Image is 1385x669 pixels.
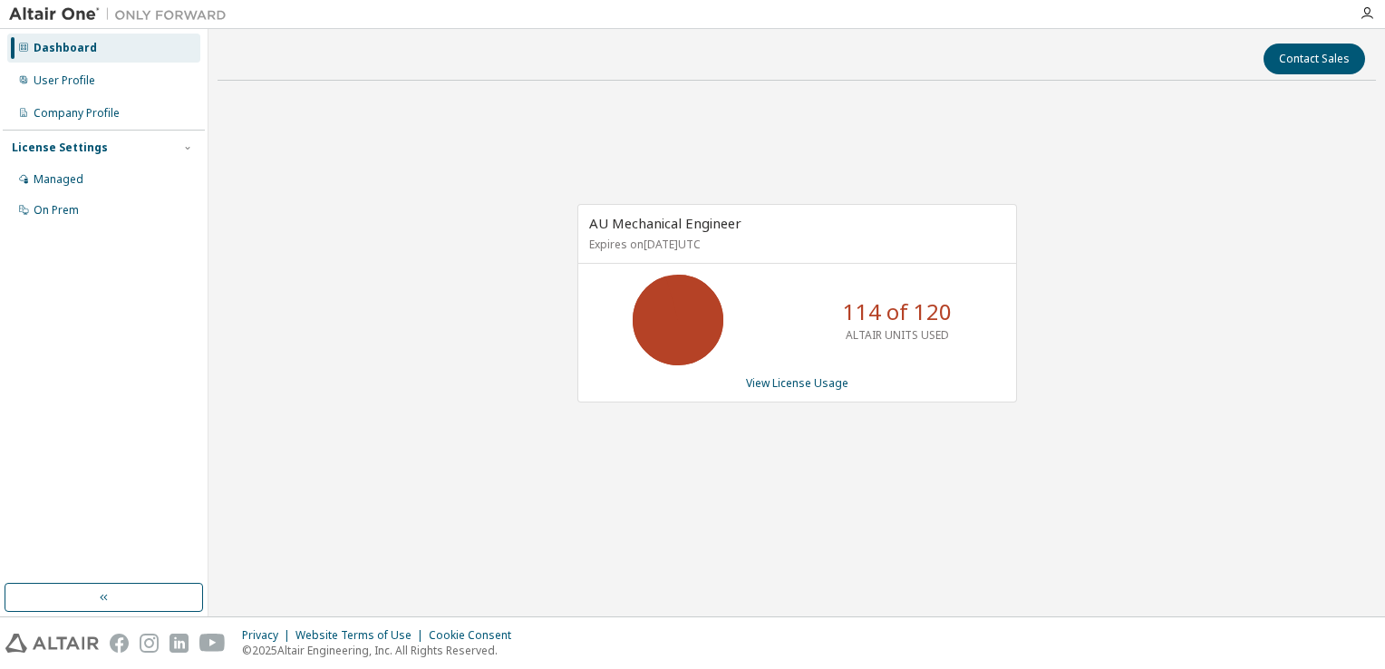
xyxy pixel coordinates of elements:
img: youtube.svg [199,634,226,653]
div: Cookie Consent [429,628,522,643]
div: Website Terms of Use [295,628,429,643]
p: © 2025 Altair Engineering, Inc. All Rights Reserved. [242,643,522,658]
div: Dashboard [34,41,97,55]
div: User Profile [34,73,95,88]
p: Expires on [DATE] UTC [589,237,1001,252]
img: linkedin.svg [169,634,189,653]
div: Company Profile [34,106,120,121]
a: View License Usage [746,375,848,391]
img: facebook.svg [110,634,129,653]
div: Managed [34,172,83,187]
div: Privacy [242,628,295,643]
p: 114 of 120 [843,296,952,327]
span: AU Mechanical Engineer [589,214,741,232]
img: instagram.svg [140,634,159,653]
img: Altair One [9,5,236,24]
div: License Settings [12,141,108,155]
div: On Prem [34,203,79,218]
p: ALTAIR UNITS USED [846,327,949,343]
button: Contact Sales [1264,44,1365,74]
img: altair_logo.svg [5,634,99,653]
